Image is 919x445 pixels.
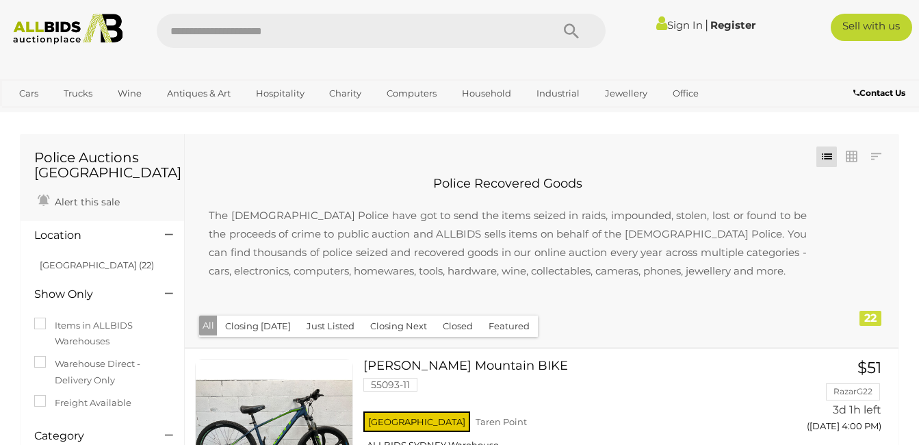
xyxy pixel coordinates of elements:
h4: Location [34,229,144,242]
span: Alert this sale [51,196,120,208]
span: $51 [857,358,881,377]
b: Contact Us [853,88,905,98]
a: Computers [378,82,445,105]
a: [GEOGRAPHIC_DATA] [64,105,179,127]
a: Industrial [528,82,588,105]
a: $51 RazarG22 3d 1h left ([DATE] 4:00 PM) [790,359,885,440]
a: Household [453,82,520,105]
div: 22 [859,311,881,326]
h1: Police Auctions [GEOGRAPHIC_DATA] [34,150,170,180]
a: Contact Us [853,86,909,101]
a: Sign In [656,18,703,31]
button: Just Listed [298,316,363,337]
label: Warehouse Direct - Delivery Only [34,356,170,388]
h4: Show Only [34,288,144,301]
a: Jewellery [596,82,656,105]
img: Allbids.com.au [7,14,129,44]
label: Freight Available [34,395,131,411]
a: Wine [109,82,151,105]
button: All [199,316,218,335]
a: Hospitality [247,82,313,105]
a: Trucks [55,82,101,105]
button: Closed [435,316,481,337]
span: | [705,17,708,32]
a: Sell with us [831,14,912,41]
h2: Police Recovered Goods [195,177,820,191]
button: Featured [480,316,538,337]
a: Antiques & Art [158,82,240,105]
p: The [DEMOGRAPHIC_DATA] Police have got to send the items seized in raids, impounded, stolen, lost... [195,192,820,294]
button: Search [537,14,606,48]
a: Charity [320,82,370,105]
a: Sports [10,105,56,127]
a: Register [710,18,755,31]
button: Closing Next [362,316,435,337]
a: Cars [10,82,47,105]
a: [GEOGRAPHIC_DATA] (22) [40,259,154,270]
h4: Category [34,430,144,442]
a: Office [664,82,708,105]
a: Alert this sale [34,190,123,211]
label: Items in ALLBIDS Warehouses [34,318,170,350]
button: Closing [DATE] [217,316,299,337]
